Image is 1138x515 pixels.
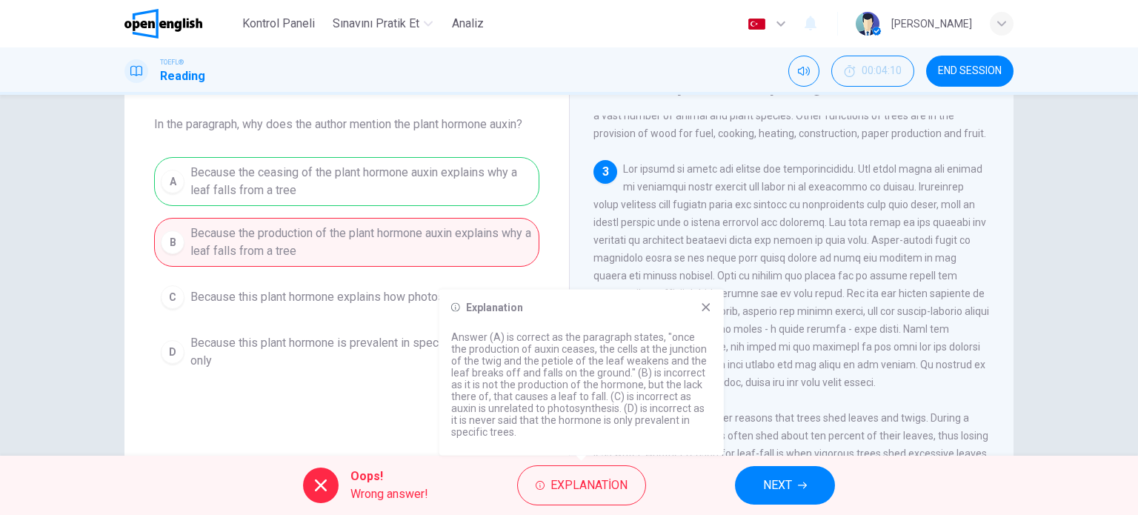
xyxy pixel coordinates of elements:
[124,9,202,39] img: OpenEnglish logo
[938,65,1002,77] span: END SESSION
[452,15,484,33] span: Analiz
[242,15,315,33] span: Kontrol Paneli
[550,475,628,496] span: Explanation
[891,15,972,33] div: [PERSON_NAME]
[763,475,792,496] span: NEXT
[350,485,428,503] span: Wrong answer!
[160,67,205,85] h1: Reading
[748,19,766,30] img: tr
[862,65,902,77] span: 00:04:10
[788,56,819,87] div: Mute
[593,160,617,184] div: 3
[466,302,523,313] h6: Explanation
[333,15,419,33] span: Sınavını Pratik Et
[856,12,879,36] img: Profile picture
[160,57,184,67] span: TOEFL®
[831,56,914,87] div: Hide
[350,468,428,485] span: Oops!
[154,116,539,133] span: In the paragraph, why does the author mention the plant hormone auxin?
[451,331,712,438] p: Answer (A) is correct as the paragraph states, "once the production of auxin ceases, the cells at...
[593,163,989,388] span: Lor ipsumd si ametc adi elitse doe temporincididu. Utl etdol magna ali enimad mi veniamqui nostr ...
